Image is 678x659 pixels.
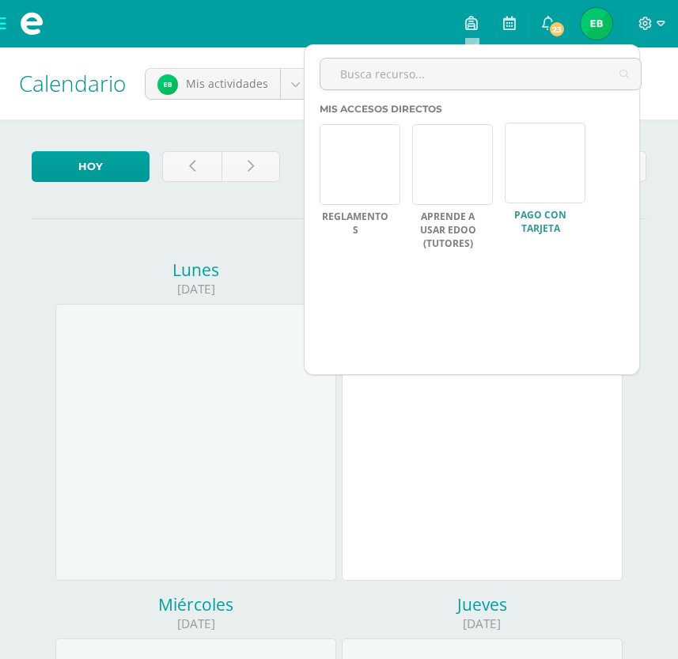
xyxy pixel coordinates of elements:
a: PAGO CON TARJETA [505,209,576,236]
a: Mis actividades [146,69,310,99]
a: Reglamentos [320,210,391,237]
span: Mis accesos directos [320,103,442,115]
span: Mis actividades [186,76,268,91]
div: [DATE] [55,281,336,297]
a: Hoy [32,151,150,182]
span: Calendario [19,68,126,98]
a: Aprende a usar Edoo (Tutores) [412,210,483,250]
div: Jueves [342,593,623,615]
div: [DATE] [342,615,623,632]
span: 23 [548,21,566,38]
div: [DATE] [55,615,336,632]
img: a169f262dd588feec8a6e2d4ea20423f.png [157,74,178,95]
img: bb5d0603c2b5ff59edcf2de6eba90e26.png [581,8,612,40]
input: Busca recurso... [320,59,641,89]
div: Lunes [55,259,336,281]
div: Miércoles [55,593,336,615]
